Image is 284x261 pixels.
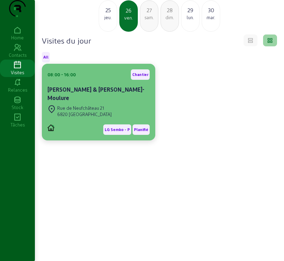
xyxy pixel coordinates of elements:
cam-card-title: [PERSON_NAME] & [PERSON_NAME]-Moulure [47,86,144,101]
div: sam. [140,14,158,21]
div: jeu. [99,14,117,21]
div: 30 [202,6,220,14]
div: ven. [120,15,137,21]
div: 27 [140,6,158,14]
div: Rue de Neufchâteau 21 [57,105,112,111]
div: dim. [161,14,179,21]
div: 08:00 - 16:00 [47,71,76,78]
img: PVELEC [47,124,54,131]
span: LG Semko - P [105,127,130,132]
span: All [43,55,48,60]
div: 26 [120,6,137,15]
div: 29 [181,6,199,14]
div: mar. [202,14,220,21]
div: 25 [99,6,117,14]
div: lun. [181,14,199,21]
span: Chantier [132,72,148,77]
div: 28 [161,6,179,14]
h4: Visites du jour [42,36,91,45]
div: 6820 [GEOGRAPHIC_DATA] [57,111,112,117]
span: Planifié [134,127,148,132]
